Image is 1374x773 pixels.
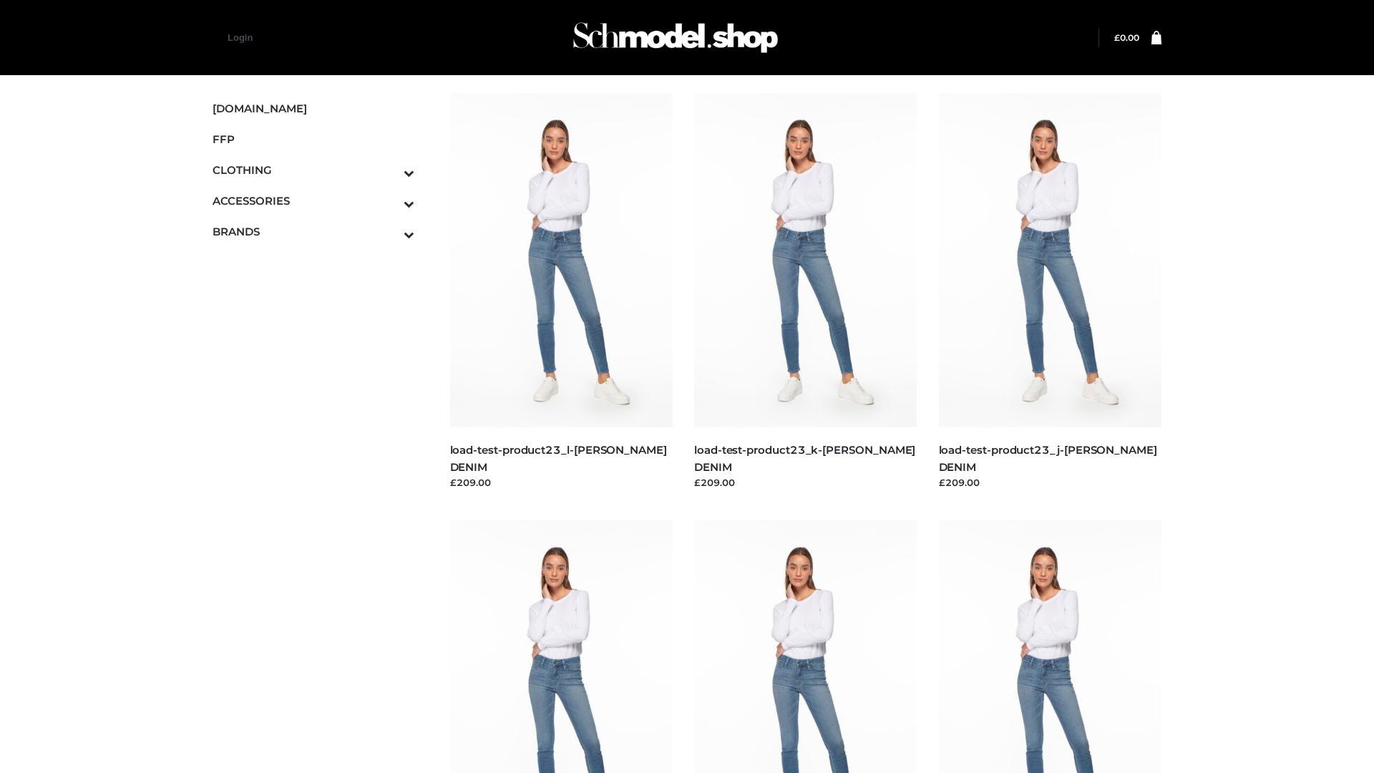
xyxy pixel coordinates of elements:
span: CLOTHING [213,162,414,178]
a: ACCESSORIESToggle Submenu [213,185,414,216]
span: [DOMAIN_NAME] [213,100,414,117]
a: Login [228,32,253,43]
div: £209.00 [939,475,1162,490]
a: CLOTHINGToggle Submenu [213,155,414,185]
a: load-test-product23_j-[PERSON_NAME] DENIM [939,443,1157,473]
button: Toggle Submenu [364,185,414,216]
a: load-test-product23_l-[PERSON_NAME] DENIM [450,443,667,473]
div: £209.00 [694,475,917,490]
span: FFP [213,131,414,147]
span: £ [1114,32,1120,43]
div: £209.00 [450,475,673,490]
bdi: 0.00 [1114,32,1139,43]
a: £0.00 [1114,32,1139,43]
span: BRANDS [213,223,414,240]
button: Toggle Submenu [364,216,414,247]
span: ACCESSORIES [213,193,414,209]
a: load-test-product23_k-[PERSON_NAME] DENIM [694,443,915,473]
a: [DOMAIN_NAME] [213,93,414,124]
a: FFP [213,124,414,155]
button: Toggle Submenu [364,155,414,185]
a: BRANDSToggle Submenu [213,216,414,247]
img: Schmodel Admin 964 [568,9,783,66]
